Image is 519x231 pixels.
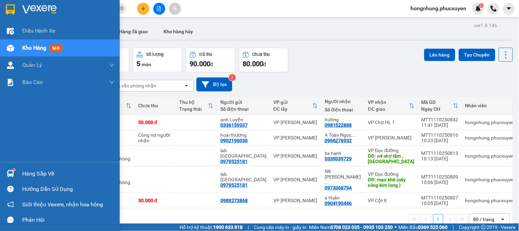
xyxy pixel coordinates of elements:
div: VP [PERSON_NAME] [273,120,318,125]
div: hongnhung.phucxuyen [465,177,515,182]
div: VP [PERSON_NAME] [273,135,318,141]
div: VP Dọc đường [368,148,415,153]
div: 30.000 đ [138,198,172,203]
img: solution-icon [7,79,14,86]
span: close-circle [120,5,124,12]
img: warehouse-icon [7,45,14,52]
div: ĐC giao [368,106,409,112]
button: Số lượng5món [133,48,182,72]
span: món [142,62,151,67]
span: đ [263,62,266,67]
div: hongnhung.phucxuyen [465,135,515,141]
div: VP [PERSON_NAME] [273,153,318,159]
button: file-add [153,3,165,15]
div: VP [PERSON_NAME] [273,198,318,203]
span: plus [141,6,146,11]
sup: 2 [229,74,236,81]
div: 0989273868 [220,198,248,203]
div: Người nhận [325,99,361,104]
img: icon-new-feature [475,5,481,12]
span: Kho hàng [22,45,46,51]
div: 0902196036 [220,138,248,143]
sup: 1 [13,169,15,171]
sup: 2 [479,3,484,8]
strong: Công ty TNHH Phúc Xuyên [8,3,65,18]
div: VP nhận [368,99,409,105]
div: Mã GD [421,99,453,105]
span: Gửi hàng Hạ Long: Hotline: [7,46,66,64]
th: Toggle SortBy [418,97,462,115]
span: Miền Bắc [399,223,448,231]
span: Gửi hàng [GEOGRAPHIC_DATA]: Hotline: [3,20,69,44]
span: file-add [157,6,161,11]
span: ⚪️ [395,226,397,229]
div: hongnhung.phucxuyen [465,153,515,159]
span: Kho hàng hủy [164,29,193,34]
span: hongnhung.phucxuyen [405,4,472,13]
div: MTT1110250842 [421,117,458,122]
button: plus [137,3,149,15]
span: 2 [480,3,482,8]
div: Đã thu [199,52,212,57]
img: warehouse-icon [7,62,14,69]
strong: 0708 023 035 - 0935 103 250 [330,224,393,230]
img: warehouse-icon [7,27,14,35]
span: Báo cáo [22,78,43,86]
div: 0336159337 [220,122,248,128]
div: 10:06 [DATE] [421,180,458,185]
span: Giới thiệu Vexere, nhận hoa hồng [22,200,103,209]
div: 0904190446 [325,200,352,206]
span: ... [352,132,356,138]
div: 80 / trang [473,216,495,223]
div: MTT1110250813 [421,150,458,156]
svg: open [184,83,189,88]
div: 0979525181 [220,182,248,188]
img: phone-icon [491,5,497,12]
div: 10:05 [DATE] [421,200,458,206]
div: NK Gia Đình Cổ Lễ [325,169,361,185]
span: | [248,223,249,231]
strong: 0888 827 827 - 0848 827 827 [15,32,69,44]
div: Người gửi [220,99,267,105]
div: ĐC lấy [273,106,312,112]
div: 0966276932 [325,138,352,143]
strong: 0369 525 060 [418,224,448,230]
span: Quản Lý [22,61,42,69]
th: Toggle SortBy [270,97,321,115]
div: 0979525181 [220,159,248,164]
svg: open [500,217,506,222]
div: Nhân viên [465,103,515,108]
span: notification [7,201,14,208]
span: 5 [137,60,140,68]
span: 90.000 [190,60,210,68]
button: Bộ lọc [196,77,232,92]
div: 11:41 [DATE] [421,122,458,128]
div: VP Dọc đường [368,171,415,177]
div: hoài thương [220,132,267,138]
div: VP [PERSON_NAME] [273,177,318,182]
div: MTT1110250816 [421,132,458,138]
div: 0973368794 [325,185,352,191]
div: bs hạnh [325,150,361,156]
button: caret-down [503,3,515,15]
div: MTT1110250807 [421,195,458,200]
div: VP Cột 8 [368,198,415,203]
span: close-circle [120,6,124,10]
div: hương [325,117,361,122]
span: caret-down [506,5,512,12]
div: VP gửi [273,99,312,105]
div: lab Phú Thành [220,171,267,182]
div: Số lượng [146,52,164,57]
span: down [109,80,115,85]
div: Hàng sắp về [22,169,115,179]
th: Toggle SortBy [176,97,217,115]
div: VP [PERSON_NAME] [368,135,415,141]
span: 80.000 [243,60,263,68]
div: VP Chợ HL 1 [368,120,415,125]
button: 1 [433,214,443,224]
div: DĐ: mạo khê (cây xăng kim long ) [368,177,415,188]
div: 50.000 đ [138,120,172,125]
img: logo-vxr [6,4,15,15]
div: Số điện thoại [220,106,267,112]
span: question-circle [7,186,14,192]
